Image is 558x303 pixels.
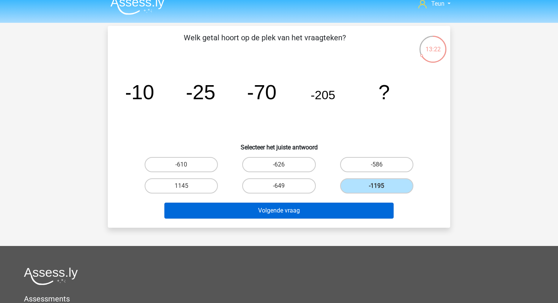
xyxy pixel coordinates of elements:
tspan: -70 [247,81,277,103]
img: Assessly logo [24,267,78,285]
label: -610 [145,157,218,172]
label: -626 [242,157,315,172]
label: -649 [242,178,315,194]
p: Welk getal hoort op de plek van het vraagteken? [120,32,410,55]
label: 1145 [145,178,218,194]
label: -586 [340,157,413,172]
tspan: ? [378,81,390,103]
div: 13:22 [419,35,447,54]
tspan: -10 [125,81,154,103]
label: -1195 [340,178,413,194]
h6: Selecteer het juiste antwoord [120,138,438,151]
tspan: -205 [311,88,336,102]
tspan: -25 [186,81,216,103]
button: Volgende vraag [164,203,394,219]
